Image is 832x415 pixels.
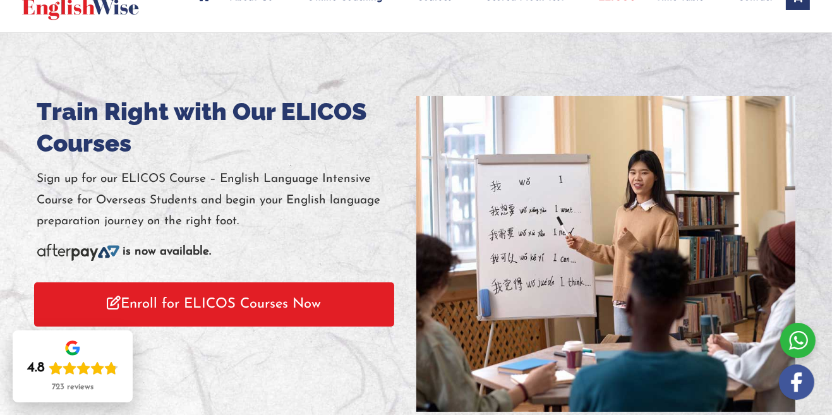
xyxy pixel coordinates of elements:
[779,364,814,400] img: white-facebook.png
[37,96,416,159] h1: Train Right with Our ELICOS Courses
[37,244,119,261] img: Afterpay-Logo
[27,359,45,377] div: 4.8
[123,246,212,258] b: is now available.
[34,282,394,326] a: Enroll for ELICOS Courses Now
[52,382,93,392] div: 723 reviews
[27,359,118,377] div: Rating: 4.8 out of 5
[37,169,416,232] p: Sign up for our ELICOS Course – English Language Intensive Course for Overseas Students and begin...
